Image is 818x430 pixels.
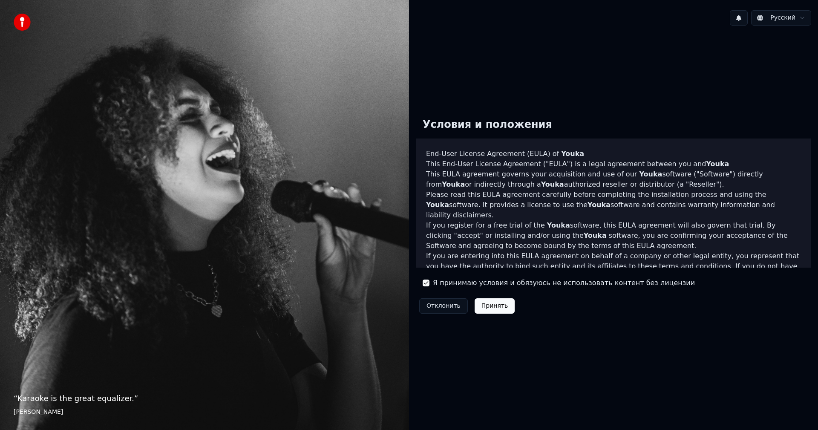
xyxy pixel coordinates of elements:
[419,298,468,314] button: Отклонить
[433,278,695,288] label: Я принимаю условия и обязуюсь не использовать контент без лицензии
[442,180,465,188] span: Youka
[561,150,584,158] span: Youka
[639,170,662,178] span: Youka
[584,231,607,240] span: Youka
[547,221,570,229] span: Youka
[14,14,31,31] img: youka
[426,169,801,190] p: This EULA agreement governs your acquisition and use of our software ("Software") directly from o...
[426,159,801,169] p: This End-User License Agreement ("EULA") is a legal agreement between you and
[541,180,564,188] span: Youka
[588,201,611,209] span: Youka
[426,251,801,292] p: If you are entering into this EULA agreement on behalf of a company or other legal entity, you re...
[426,190,801,220] p: Please read this EULA agreement carefully before completing the installation process and using th...
[706,160,729,168] span: Youka
[426,149,801,159] h3: End-User License Agreement (EULA) of
[14,392,395,404] p: “ Karaoke is the great equalizer. ”
[416,111,559,139] div: Условия и положения
[426,201,449,209] span: Youka
[475,298,515,314] button: Принять
[426,220,801,251] p: If you register for a free trial of the software, this EULA agreement will also govern that trial...
[14,408,395,416] footer: [PERSON_NAME]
